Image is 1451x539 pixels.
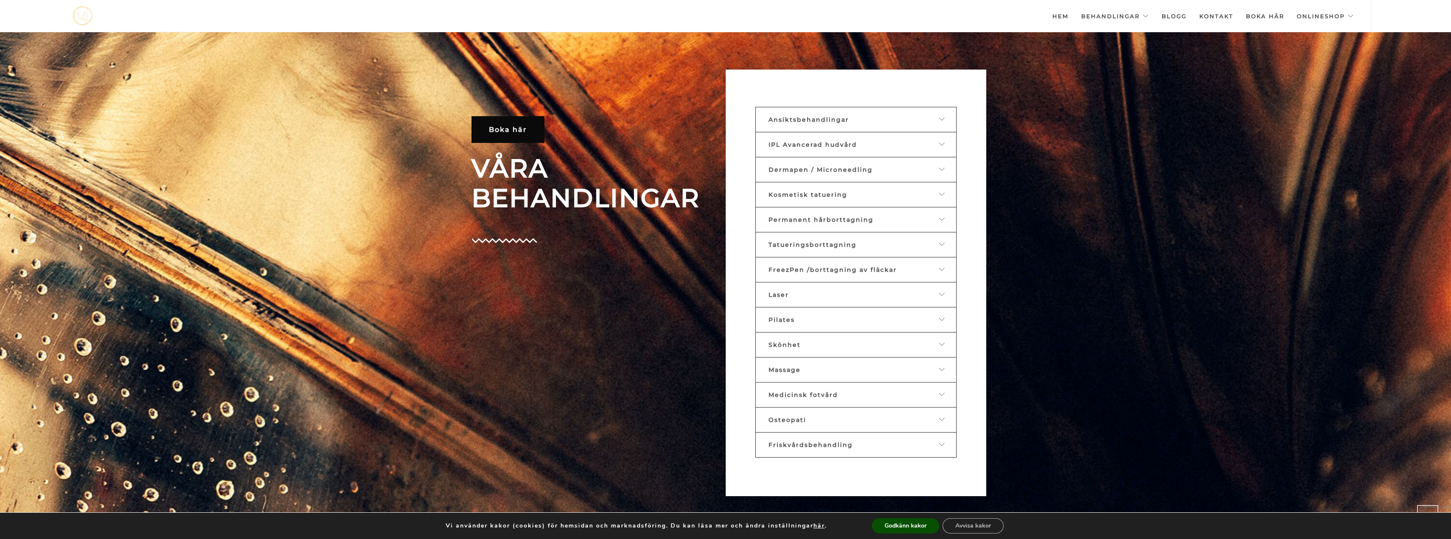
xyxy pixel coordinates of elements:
[755,157,957,182] a: Dermapen / Microneedling
[769,391,838,399] span: Medicinsk fotvård
[472,154,719,183] span: VÅRA
[769,241,857,249] span: Tatueringsborttagning
[1199,1,1233,31] a: Kontakt
[72,6,92,25] img: mjstudio
[755,182,957,207] a: Kosmetisk tatuering
[472,183,719,213] span: BEHANDLINGAR
[472,238,537,243] img: Group-4-copy-8
[769,441,853,449] span: Friskvårdsbehandling
[769,366,801,374] span: Massage
[1246,1,1284,31] a: Boka här
[472,116,544,143] a: Boka här
[755,382,957,408] a: Medicinsk fotvård
[769,166,873,173] span: Dermapen / Microneedling
[755,432,957,458] a: Friskvårdsbehandling
[769,316,795,324] span: Pilates
[755,282,957,307] a: Laser
[755,207,957,232] a: Permanent hårborttagning
[769,266,897,274] span: FreezPen /borttagning av fläckar
[1081,1,1149,31] a: Behandlingar
[1162,1,1187,31] a: Blogg
[769,141,857,148] span: IPL Avancerad hudvård
[446,522,827,530] p: Vi använder kakor (cookies) för hemsidan och marknadsföring. Du kan läsa mer och ändra inställnin...
[769,416,806,424] span: Osteopati
[755,107,957,132] a: Ansiktsbehandlingar
[489,126,527,134] span: Boka här
[769,341,801,349] span: Skönhet
[769,191,847,198] span: Kosmetisk tatuering
[72,6,92,25] a: mjstudio mjstudio mjstudio
[1052,1,1068,31] a: Hem
[769,291,789,299] span: Laser
[872,518,939,533] button: Godkänn kakor
[755,407,957,433] a: Osteopati
[755,257,957,282] a: FreezPen /borttagning av fläckar
[755,307,957,332] a: Pilates
[755,232,957,257] a: Tatueringsborttagning
[755,332,957,357] a: Skönhet
[755,132,957,157] a: IPL Avancerad hudvård
[943,518,1004,533] button: Avvisa kakor
[769,116,849,123] span: Ansiktsbehandlingar
[769,216,874,223] span: Permanent hårborttagning
[813,522,825,530] button: här
[1297,1,1354,31] a: Onlineshop
[755,357,957,383] a: Massage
